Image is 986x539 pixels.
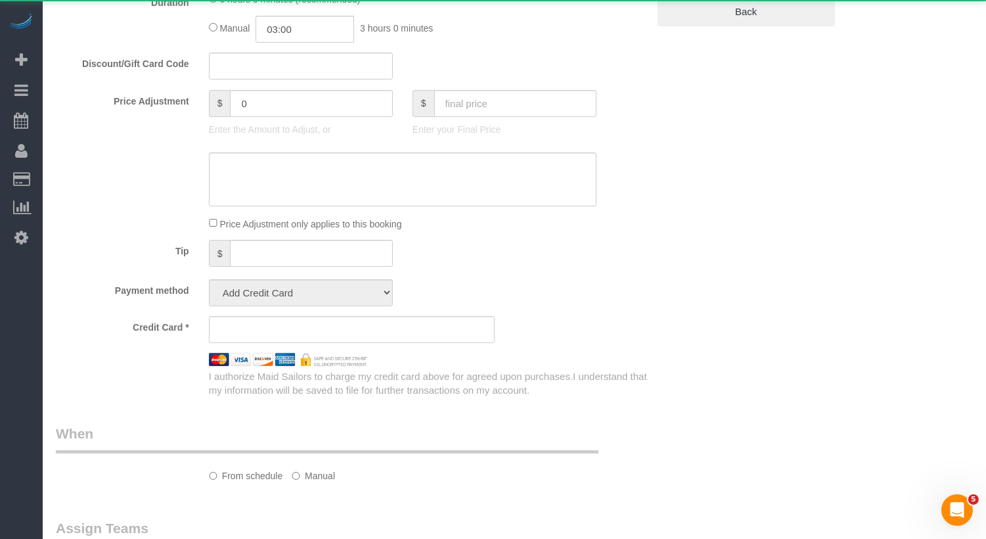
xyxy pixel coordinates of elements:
[220,323,483,335] iframe: Secure card payment input frame
[360,23,433,34] span: 3 hours 0 minutes
[209,465,283,482] label: From schedule
[434,90,596,117] input: final price
[199,369,658,398] div: I authorize Maid Sailors to charge my credit card above for agreed upon purchases.
[292,465,335,482] label: Manual
[46,279,199,297] label: Payment method
[209,240,231,267] span: $
[209,90,231,117] span: $
[209,472,217,480] input: From schedule
[209,123,393,136] p: Enter the Amount to Adjust, or
[968,494,979,505] span: 5
[219,218,401,229] span: Price Adjustment only applies to this booking
[292,472,300,480] input: Manual
[219,23,250,34] span: Manual
[46,53,199,70] label: Discount/Gift Card Code
[941,494,973,526] iframe: Intercom live chat
[46,316,199,334] label: Credit Card *
[209,371,647,396] span: I understand that my information will be saved to file for further transactions on my account.
[413,123,596,136] p: Enter your Final Price
[56,424,598,454] legend: When
[413,90,434,117] span: $
[8,13,34,32] img: Automaid Logo
[199,353,377,365] img: credit cards
[46,90,199,108] label: Price Adjustment
[46,240,199,258] label: Tip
